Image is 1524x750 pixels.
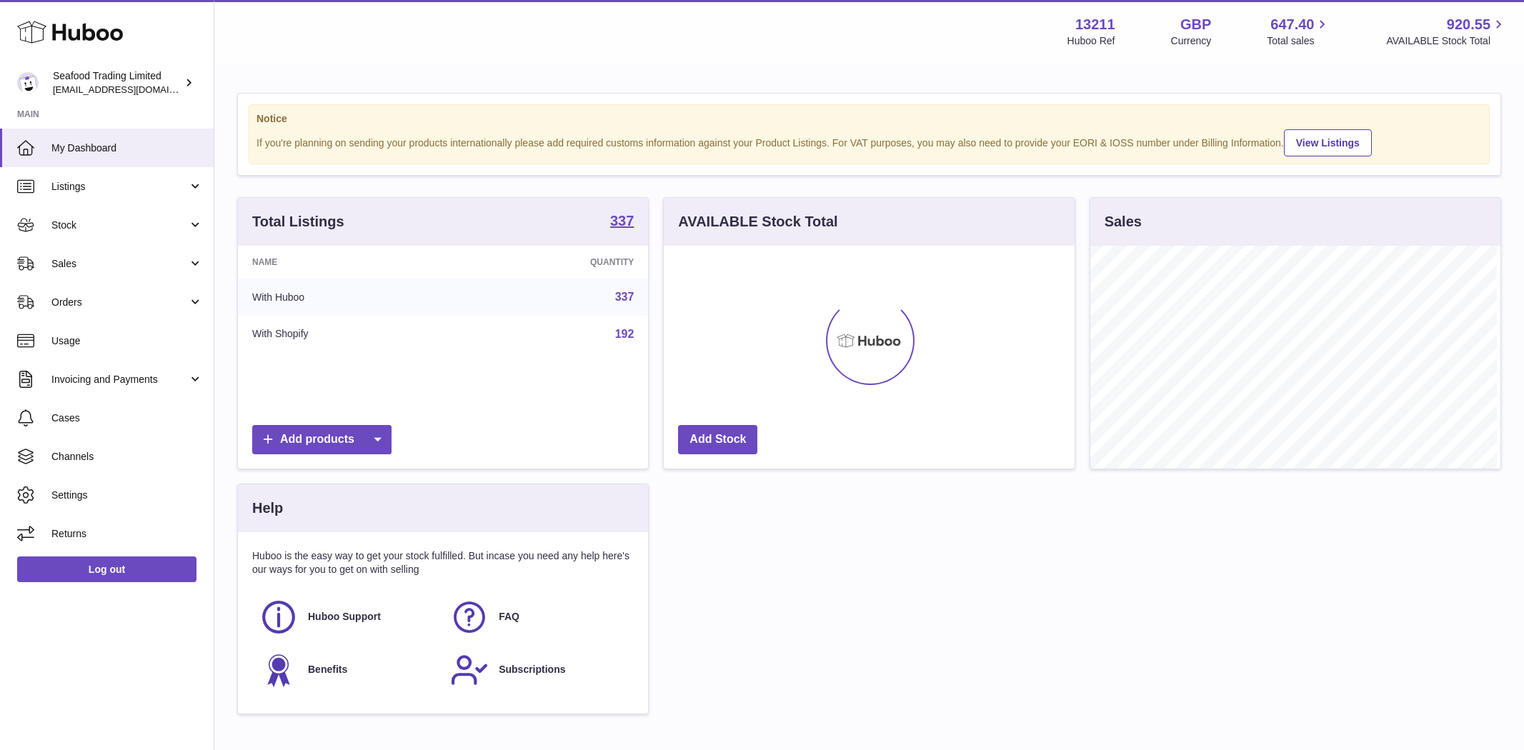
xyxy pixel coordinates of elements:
td: With Shopify [238,316,459,353]
span: Returns [51,527,203,541]
a: Huboo Support [259,598,436,636]
a: Add products [252,425,392,454]
a: FAQ [450,598,627,636]
span: Stock [51,219,188,232]
th: Quantity [459,246,649,279]
span: Huboo Support [308,610,381,624]
span: Settings [51,489,203,502]
a: 647.40 Total sales [1267,15,1330,48]
img: internalAdmin-13211@internal.huboo.com [17,72,39,94]
span: My Dashboard [51,141,203,155]
strong: 337 [610,214,634,228]
span: Channels [51,450,203,464]
span: FAQ [499,610,519,624]
h3: AVAILABLE Stock Total [678,212,837,231]
div: If you're planning on sending your products internationally please add required customs informati... [257,127,1482,156]
a: 337 [615,291,634,303]
strong: GBP [1180,15,1211,34]
span: Orders [51,296,188,309]
a: Log out [17,556,196,582]
span: Subscriptions [499,663,565,676]
span: Usage [51,334,203,348]
td: With Huboo [238,279,459,316]
span: Total sales [1267,34,1330,48]
th: Name [238,246,459,279]
a: Benefits [259,651,436,689]
strong: Notice [257,112,1482,126]
span: [EMAIL_ADDRESS][DOMAIN_NAME] [53,84,210,95]
a: Add Stock [678,425,757,454]
h3: Sales [1105,212,1142,231]
div: Huboo Ref [1067,34,1115,48]
a: Subscriptions [450,651,627,689]
span: AVAILABLE Stock Total [1386,34,1507,48]
a: 192 [615,328,634,340]
span: Sales [51,257,188,271]
a: 337 [610,214,634,231]
span: Cases [51,411,203,425]
div: Currency [1171,34,1212,48]
h3: Total Listings [252,212,344,231]
a: View Listings [1284,129,1372,156]
span: Listings [51,180,188,194]
span: Benefits [308,663,347,676]
div: Seafood Trading Limited [53,69,181,96]
span: Invoicing and Payments [51,373,188,386]
h3: Help [252,499,283,518]
span: 647.40 [1270,15,1314,34]
strong: 13211 [1075,15,1115,34]
p: Huboo is the easy way to get your stock fulfilled. But incase you need any help here's our ways f... [252,549,634,576]
a: 920.55 AVAILABLE Stock Total [1386,15,1507,48]
span: 920.55 [1447,15,1490,34]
